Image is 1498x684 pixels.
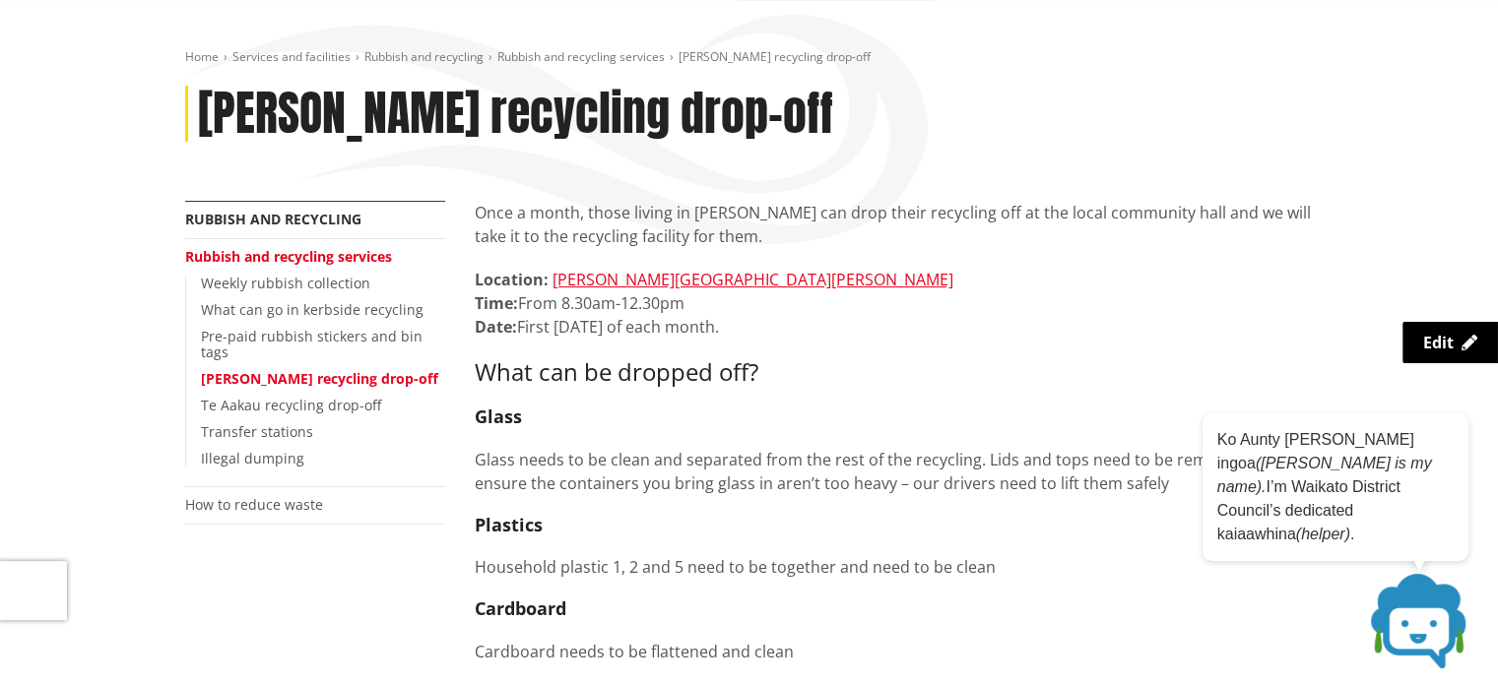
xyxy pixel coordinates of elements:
a: Rubbish and recycling [185,210,361,228]
nav: breadcrumb [185,49,1314,66]
strong: Cardboard [475,596,566,620]
strong: Date: [475,316,517,338]
a: Services and facilities [232,48,351,65]
a: Rubbish and recycling services [497,48,665,65]
em: (helper) [1296,526,1350,542]
span: From 8.30am-12.30pm First [DATE] of each month. [475,292,719,338]
strong: Location: [475,269,549,290]
h1: [PERSON_NAME] recycling drop-off [198,86,833,143]
p: Ko Aunty [PERSON_NAME] ingoa I’m Waikato District Council’s dedicated kaiaawhina . [1217,428,1454,546]
a: Edit [1402,322,1498,363]
p: Once a month, those living in [PERSON_NAME] can drop their recycling off at the local community h... [475,201,1314,248]
span: Edit [1423,332,1454,353]
a: How to reduce waste [185,495,323,514]
a: [PERSON_NAME] recycling drop-off [201,369,438,388]
strong: Plastics [475,513,543,536]
a: [PERSON_NAME][GEOGRAPHIC_DATA][PERSON_NAME] [553,269,953,290]
a: Pre-paid rubbish stickers and bin tags [201,327,423,362]
p: Household plastic 1, 2 and 5 need to be together and need to be clean [475,555,1314,579]
p: Glass needs to be clean and separated from the rest of the recycling. Lids and tops need to be re... [475,448,1314,495]
span: [PERSON_NAME] recycling drop-off [679,48,871,65]
strong: Glass [475,404,522,428]
a: Transfer stations [201,422,313,441]
a: What can go in kerbside recycling [201,300,423,319]
a: Rubbish and recycling services [185,247,392,266]
a: Te Aakau recycling drop-off [201,396,381,414]
strong: Time: [475,292,518,314]
p: Cardboard needs to be flattened and clean [475,640,1314,663]
a: Home [185,48,219,65]
a: Rubbish and recycling [364,48,484,65]
a: Illegal dumping [201,449,304,467]
h3: What can be dropped off? [475,358,1314,387]
em: ([PERSON_NAME] is my name). [1217,455,1432,495]
a: Weekly rubbish collection [201,274,370,292]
